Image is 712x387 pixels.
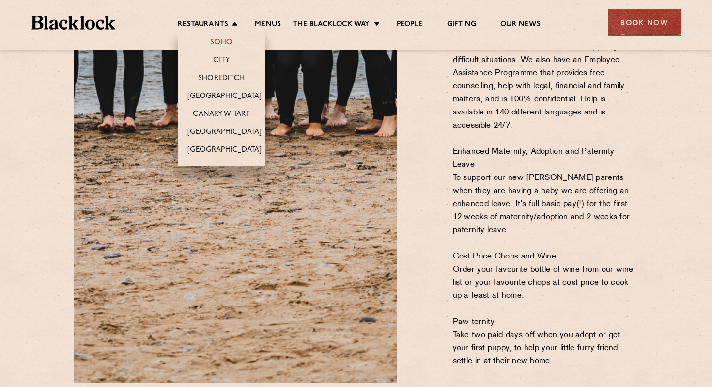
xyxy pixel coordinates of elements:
img: BL_Textured_Logo-footer-cropped.svg [31,16,115,30]
a: Canary Wharf [193,110,249,120]
a: Menus [255,20,281,31]
a: [GEOGRAPHIC_DATA] [187,92,262,102]
div: Book Now [608,9,681,36]
a: Gifting [447,20,476,31]
a: Shoreditch [198,74,245,84]
a: Restaurants [178,20,228,31]
a: City [213,56,230,66]
a: Soho [210,38,232,48]
a: People [397,20,423,31]
a: [GEOGRAPHIC_DATA] [187,145,262,156]
a: The Blacklock Way [293,20,370,31]
a: [GEOGRAPHIC_DATA] [187,128,262,138]
a: Our News [500,20,541,31]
